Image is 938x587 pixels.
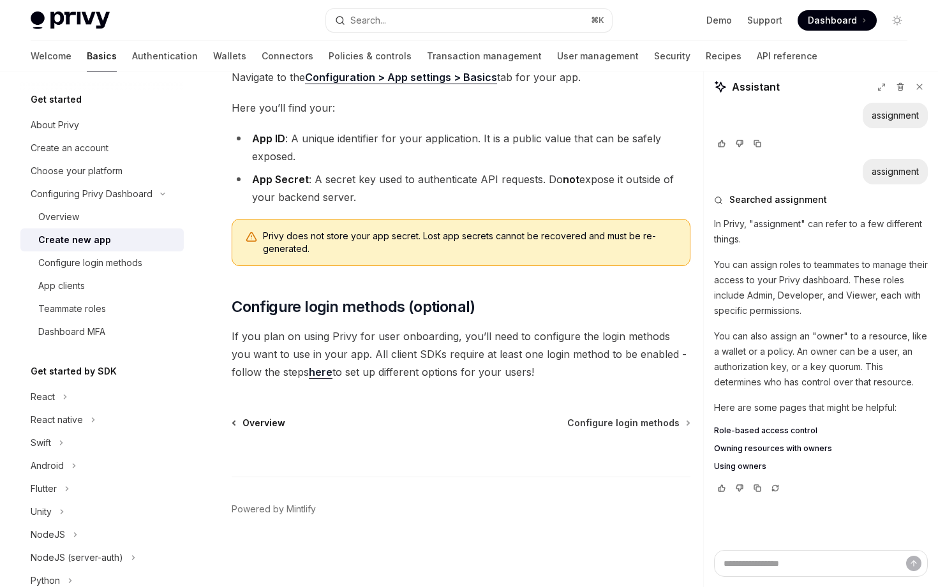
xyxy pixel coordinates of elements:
div: Unity [31,504,52,519]
span: Configure login methods (optional) [232,297,475,317]
div: About Privy [31,117,79,133]
div: Configure login methods [38,255,142,271]
a: Choose your platform [20,160,184,182]
a: Welcome [31,41,71,71]
p: Here are some pages that might be helpful: [714,400,928,415]
div: Dashboard MFA [38,324,105,339]
a: Configure login methods [20,251,184,274]
div: Create new app [38,232,111,248]
span: Assistant [732,79,780,94]
a: Teammate roles [20,297,184,320]
span: Configure login methods [567,417,680,429]
span: Overview [242,417,285,429]
div: assignment [872,109,919,122]
a: User management [557,41,639,71]
div: NodeJS [31,527,65,542]
div: React native [31,412,83,427]
div: Swift [31,435,51,450]
div: Choose your platform [31,163,123,179]
a: Overview [20,205,184,228]
span: Role-based access control [714,426,817,436]
a: API reference [757,41,817,71]
a: Owning resources with owners [714,443,928,454]
li: : A secret key used to authenticate API requests. Do expose it outside of your backend server. [232,170,690,206]
div: Android [31,458,64,473]
a: Transaction management [427,41,542,71]
a: Create new app [20,228,184,251]
button: Send message [906,556,921,571]
a: Demo [706,14,732,27]
a: Basics [87,41,117,71]
a: App clients [20,274,184,297]
a: Security [654,41,690,71]
svg: Warning [245,231,258,244]
span: Here you’ll find your: [232,99,690,117]
strong: App ID [252,132,285,145]
p: In Privy, "assignment" can refer to a few different things. [714,216,928,247]
span: Owning resources with owners [714,443,832,454]
li: : A unique identifier for your application. It is a public value that can be safely exposed. [232,130,690,165]
button: Search...⌘K [326,9,611,32]
span: Privy does not store your app secret. Lost app secrets cannot be recovered and must be re-generated. [263,230,677,255]
button: Toggle dark mode [887,10,907,31]
span: Dashboard [808,14,857,27]
a: Role-based access control [714,426,928,436]
a: here [309,366,332,379]
a: Configuration > App settings > Basics [305,71,497,84]
div: Overview [38,209,79,225]
h5: Get started [31,92,82,107]
span: If you plan on using Privy for user onboarding, you’ll need to configure the login methods you wa... [232,327,690,381]
strong: App Secret [252,173,309,186]
a: Create an account [20,137,184,160]
span: ⌘ K [591,15,604,26]
span: Navigate to the tab for your app. [232,68,690,86]
a: Powered by Mintlify [232,503,316,516]
a: Authentication [132,41,198,71]
div: Teammate roles [38,301,106,316]
div: Create an account [31,140,108,156]
a: Configure login methods [567,417,689,429]
p: You can also assign an "owner" to a resource, like a wallet or a policy. An owner can be a user, ... [714,329,928,390]
a: Support [747,14,782,27]
div: React [31,389,55,405]
a: Recipes [706,41,741,71]
a: Dashboard MFA [20,320,184,343]
h5: Get started by SDK [31,364,117,379]
a: Dashboard [798,10,877,31]
div: Search... [350,13,386,28]
a: Connectors [262,41,313,71]
a: About Privy [20,114,184,137]
a: Overview [233,417,285,429]
img: light logo [31,11,110,29]
div: assignment [872,165,919,178]
a: Policies & controls [329,41,412,71]
strong: not [563,173,579,186]
div: App clients [38,278,85,293]
div: Configuring Privy Dashboard [31,186,153,202]
a: Wallets [213,41,246,71]
div: NodeJS (server-auth) [31,550,123,565]
span: Using owners [714,461,766,472]
div: Flutter [31,481,57,496]
span: Searched assignment [729,193,827,206]
a: Using owners [714,461,928,472]
p: You can assign roles to teammates to manage their access to your Privy dashboard. These roles inc... [714,257,928,318]
button: Searched assignment [714,193,928,206]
